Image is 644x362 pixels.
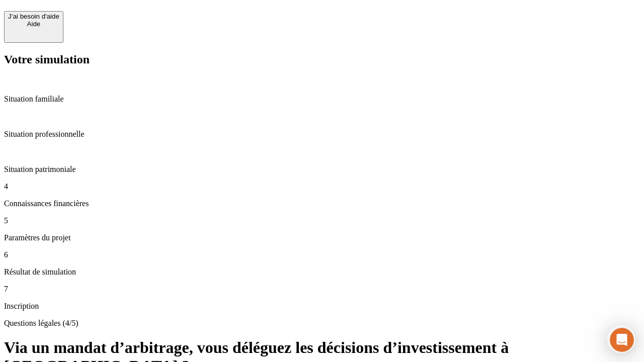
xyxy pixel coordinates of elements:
iframe: Intercom live chat discovery launcher [607,325,635,353]
div: Aide [8,20,59,28]
p: Connaissances financières [4,199,640,208]
p: Situation familiale [4,95,640,104]
p: Situation professionnelle [4,130,640,139]
p: Inscription [4,302,640,311]
div: J’ai besoin d'aide [8,13,59,20]
p: Questions légales (4/5) [4,319,640,328]
p: 7 [4,285,640,294]
p: 4 [4,182,640,191]
p: 6 [4,250,640,259]
p: 5 [4,216,640,225]
p: Paramètres du projet [4,233,640,242]
button: J’ai besoin d'aideAide [4,11,63,43]
h2: Votre simulation [4,53,640,66]
p: Situation patrimoniale [4,165,640,174]
p: Résultat de simulation [4,267,640,277]
iframe: Intercom live chat [610,328,634,352]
